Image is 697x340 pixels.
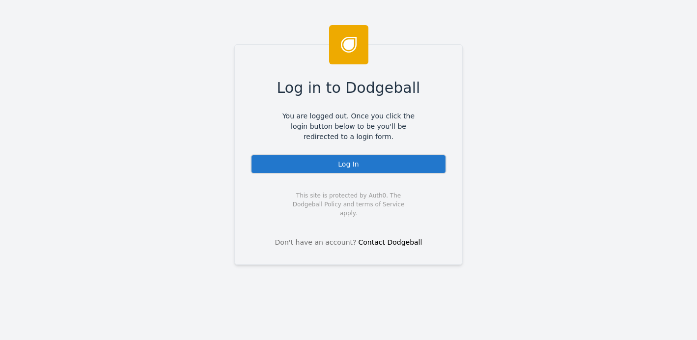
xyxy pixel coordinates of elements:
[251,154,446,174] div: Log In
[284,191,413,218] span: This site is protected by Auth0. The Dodgeball Policy and terms of Service apply.
[277,77,420,99] span: Log in to Dodgeball
[275,111,422,142] span: You are logged out. Once you click the login button below to be you'll be redirected to a login f...
[359,238,422,246] a: Contact Dodgeball
[275,237,357,248] span: Don't have an account?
